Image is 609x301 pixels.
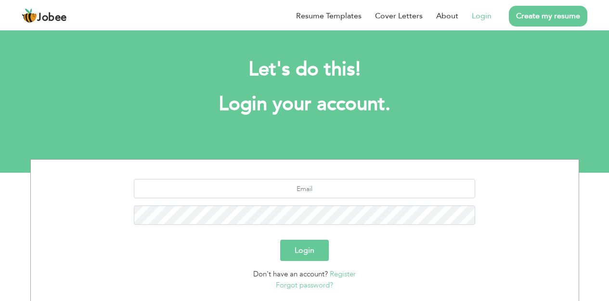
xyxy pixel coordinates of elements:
[472,10,492,22] a: Login
[509,6,587,27] a: Create my resume
[22,8,37,24] img: jobee.io
[276,280,333,290] a: Forgot password?
[45,57,565,82] h2: Let's do this!
[280,240,329,261] button: Login
[253,269,328,279] span: Don't have an account?
[296,10,362,22] a: Resume Templates
[375,10,423,22] a: Cover Letters
[37,13,67,23] span: Jobee
[330,269,356,279] a: Register
[45,92,565,117] h1: Login your account.
[436,10,458,22] a: About
[134,179,475,198] input: Email
[22,8,67,24] a: Jobee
